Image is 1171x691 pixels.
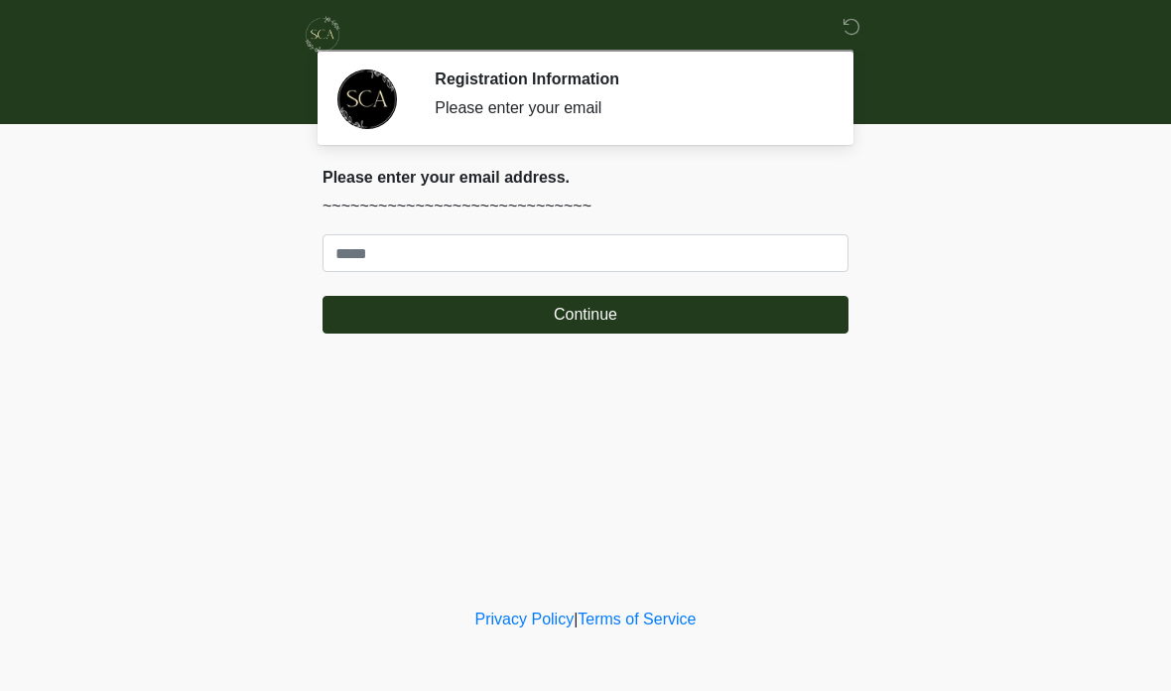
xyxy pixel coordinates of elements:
[578,611,696,627] a: Terms of Service
[323,168,848,187] h2: Please enter your email address.
[323,195,848,218] p: ~~~~~~~~~~~~~~~~~~~~~~~~~~~~~
[435,69,819,88] h2: Registration Information
[475,611,575,627] a: Privacy Policy
[323,296,848,334] button: Continue
[574,611,578,627] a: |
[337,69,397,129] img: Agent Avatar
[435,96,819,120] div: Please enter your email
[303,15,342,55] img: Skinchic Dallas Logo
